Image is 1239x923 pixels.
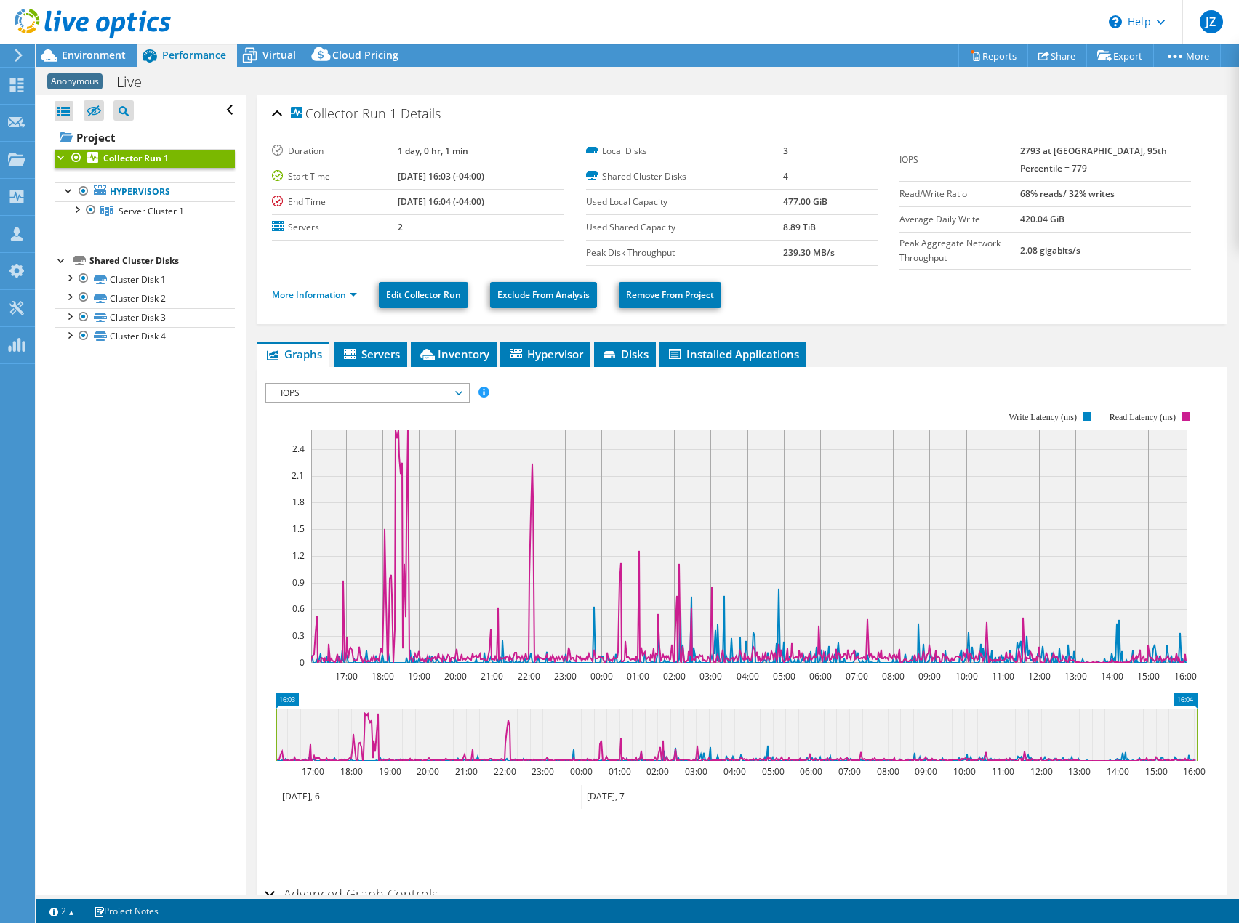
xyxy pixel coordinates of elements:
text: 0.3 [292,629,305,642]
text: Read Latency (ms) [1110,412,1176,422]
b: Collector Run 1 [103,152,169,164]
a: More Information [272,289,357,301]
b: 3 [783,145,788,157]
text: 04:00 [737,670,759,682]
b: 2 [398,221,403,233]
a: 2 [39,902,84,920]
label: Average Daily Write [899,212,1020,227]
text: 21:00 [481,670,503,682]
label: Start Time [272,169,398,184]
span: Performance [162,48,226,62]
span: Hypervisor [508,347,583,361]
label: Peak Aggregate Network Throughput [899,236,1020,265]
text: 0.9 [292,576,305,589]
text: Write Latency (ms) [1009,412,1077,422]
text: 16:00 [1174,670,1197,682]
text: 20:00 [444,670,467,682]
b: 2793 at [GEOGRAPHIC_DATA], 95th Percentile = 779 [1020,145,1167,174]
text: 06:00 [809,670,832,682]
text: 06:00 [800,765,822,778]
text: 16:00 [1183,765,1206,778]
text: 1.5 [292,523,305,535]
text: 0.6 [292,602,305,615]
a: Project [55,126,235,149]
span: Details [401,105,441,122]
label: Local Disks [586,144,783,158]
text: 23:00 [554,670,577,682]
span: Servers [342,347,400,361]
a: Export [1086,44,1154,67]
label: Peak Disk Throughput [586,246,783,260]
b: 68% reads/ 32% writes [1020,188,1115,200]
span: Disks [601,347,649,361]
b: 1 day, 0 hr, 1 min [398,145,468,157]
text: 22:00 [494,765,516,778]
b: 477.00 GiB [783,196,827,208]
a: Remove From Project [619,282,721,308]
a: Share [1027,44,1087,67]
span: Server Cluster 1 [119,205,184,217]
a: Cluster Disk 3 [55,308,235,327]
text: 05:00 [762,765,785,778]
span: IOPS [273,384,460,402]
text: 02:00 [646,765,669,778]
label: Servers [272,220,398,235]
span: JZ [1200,10,1223,33]
text: 00:00 [590,670,613,682]
label: Read/Write Ratio [899,187,1020,201]
a: Server Cluster 1 [55,201,235,220]
div: Shared Cluster Disks [89,252,235,270]
a: Reports [958,44,1028,67]
label: IOPS [899,153,1020,167]
text: 07:00 [838,765,861,778]
text: 22:00 [518,670,540,682]
text: 03:00 [685,765,707,778]
text: 20:00 [417,765,439,778]
span: Environment [62,48,126,62]
text: 17:00 [302,765,324,778]
a: Hypervisors [55,182,235,201]
a: Exclude From Analysis [490,282,597,308]
text: 12:00 [1030,765,1053,778]
text: 21:00 [455,765,478,778]
text: 02:00 [663,670,686,682]
text: 01:00 [627,670,649,682]
text: 17:00 [335,670,358,682]
text: 09:00 [915,765,937,778]
span: Graphs [265,347,322,361]
a: Cluster Disk 2 [55,289,235,307]
b: [DATE] 16:04 (-04:00) [398,196,484,208]
b: [DATE] 16:03 (-04:00) [398,170,484,182]
text: 15:00 [1137,670,1160,682]
span: Installed Applications [667,347,799,361]
a: Project Notes [84,902,169,920]
label: End Time [272,195,398,209]
a: Edit Collector Run [379,282,468,308]
text: 2.1 [292,469,304,482]
text: 19:00 [408,670,430,682]
text: 1.2 [292,549,305,562]
svg: \n [1109,15,1122,28]
a: More [1153,44,1221,67]
text: 10:00 [955,670,978,682]
text: 03:00 [699,670,722,682]
text: 23:00 [532,765,554,778]
text: 2.4 [292,443,305,455]
text: 01:00 [609,765,631,778]
text: 15:00 [1145,765,1168,778]
span: Virtual [262,48,296,62]
b: 4 [783,170,788,182]
text: 10:00 [953,765,976,778]
text: 1.8 [292,496,305,508]
text: 14:00 [1101,670,1123,682]
h1: Live [110,74,164,90]
label: Duration [272,144,398,158]
text: 05:00 [773,670,795,682]
span: Collector Run 1 [291,107,397,121]
text: 08:00 [882,670,905,682]
b: 239.30 MB/s [783,246,835,259]
text: 11:00 [992,670,1014,682]
label: Shared Cluster Disks [586,169,783,184]
span: Cloud Pricing [332,48,398,62]
span: Anonymous [47,73,103,89]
